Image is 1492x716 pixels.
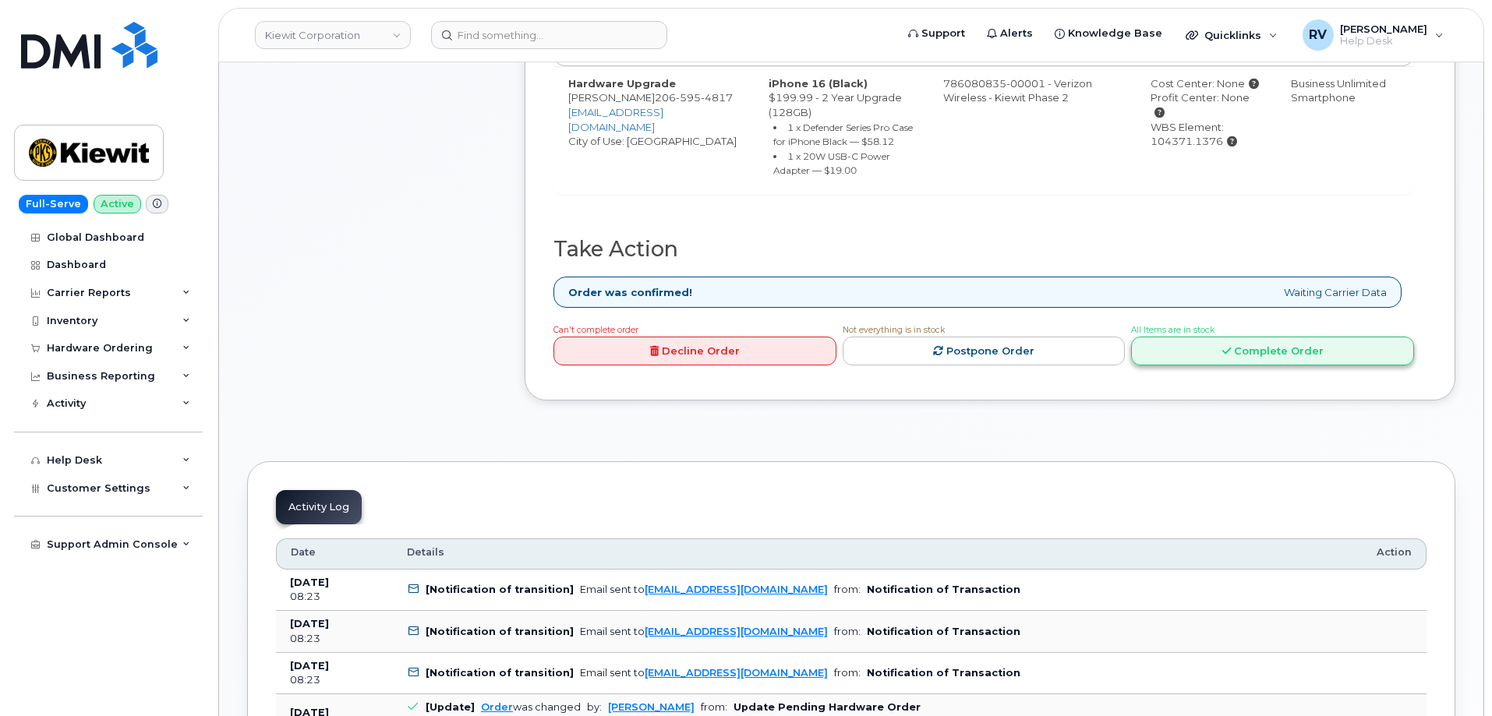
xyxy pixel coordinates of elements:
a: [EMAIL_ADDRESS][DOMAIN_NAME] [645,626,828,637]
div: 08:23 [290,673,379,687]
span: Quicklinks [1204,29,1261,41]
input: Find something... [431,21,667,49]
div: WBS Element: 104371.1376 [1151,120,1263,149]
strong: Order was confirmed! [568,285,692,300]
div: 08:23 [290,590,379,604]
b: [DATE] [290,660,329,672]
b: [Update] [426,701,475,713]
td: $199.99 - 2 Year Upgrade (128GB) [755,66,930,194]
a: [EMAIL_ADDRESS][DOMAIN_NAME] [645,667,828,679]
div: Email sent to [580,584,828,595]
a: Kiewit Corporation [255,21,411,49]
span: Knowledge Base [1068,26,1162,41]
th: Action [1363,538,1427,570]
span: from: [701,701,727,713]
span: Help Desk [1340,35,1427,48]
span: Can't complete order [553,325,638,335]
span: from: [834,667,861,679]
td: 786080835-00001 - Verizon Wireless - Kiewit Phase 2 [929,66,1136,194]
span: 595 [676,91,701,104]
b: Notification of Transaction [867,667,1020,679]
span: Not everything is in stock [843,325,945,335]
b: Notification of Transaction [867,584,1020,595]
span: 206 [655,91,733,104]
small: 1 x 20W USB-C Power Adapter — $19.00 [773,150,890,177]
div: Waiting Carrier Data [553,277,1402,309]
div: Profit Center: None [1151,90,1263,119]
b: Update Pending Hardware Order [734,701,921,713]
div: Email sent to [580,667,828,679]
div: Cost Center: None [1151,76,1263,91]
div: 08:23 [290,632,379,646]
span: Details [407,545,444,559]
span: [PERSON_NAME] [1340,23,1427,35]
span: RV [1309,26,1327,44]
a: Complete Order [1131,337,1414,365]
a: Support [897,18,976,49]
a: [EMAIL_ADDRESS][DOMAIN_NAME] [568,106,663,133]
b: [Notification of transition] [426,584,574,595]
a: [EMAIL_ADDRESS][DOMAIN_NAME] [645,584,828,595]
span: Alerts [1000,26,1033,41]
span: from: [834,626,861,637]
b: [DATE] [290,577,329,588]
strong: iPhone 16 (Black) [769,77,868,90]
div: Email sent to [580,626,828,637]
b: [Notification of transition] [426,667,574,679]
span: from: [834,584,861,595]
span: 4817 [701,91,733,104]
span: Date [291,545,316,559]
strong: Hardware Upgrade [568,77,676,90]
small: 1 x Defender Series Pro Case for iPhone Black — $58.12 [773,122,913,148]
span: by: [587,701,602,713]
iframe: Messenger Launcher [1424,648,1480,704]
b: [Notification of transition] [426,626,574,637]
a: Order [481,701,513,713]
b: Notification of Transaction [867,626,1020,637]
span: Support [921,26,965,41]
div: Quicklinks [1175,19,1289,51]
a: Knowledge Base [1044,18,1173,49]
h2: Take Action [553,238,1414,261]
div: was changed [481,701,581,713]
a: [PERSON_NAME] [608,701,695,713]
b: [DATE] [290,618,329,630]
td: Business Unlimited Smartphone [1277,66,1413,194]
span: All Items are in stock [1131,325,1214,335]
div: Rodolfo Vasquez [1292,19,1455,51]
td: [PERSON_NAME] City of Use: [GEOGRAPHIC_DATA] [554,66,755,194]
a: Decline Order [553,337,836,365]
a: Postpone Order [843,337,1126,365]
a: Alerts [976,18,1044,49]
